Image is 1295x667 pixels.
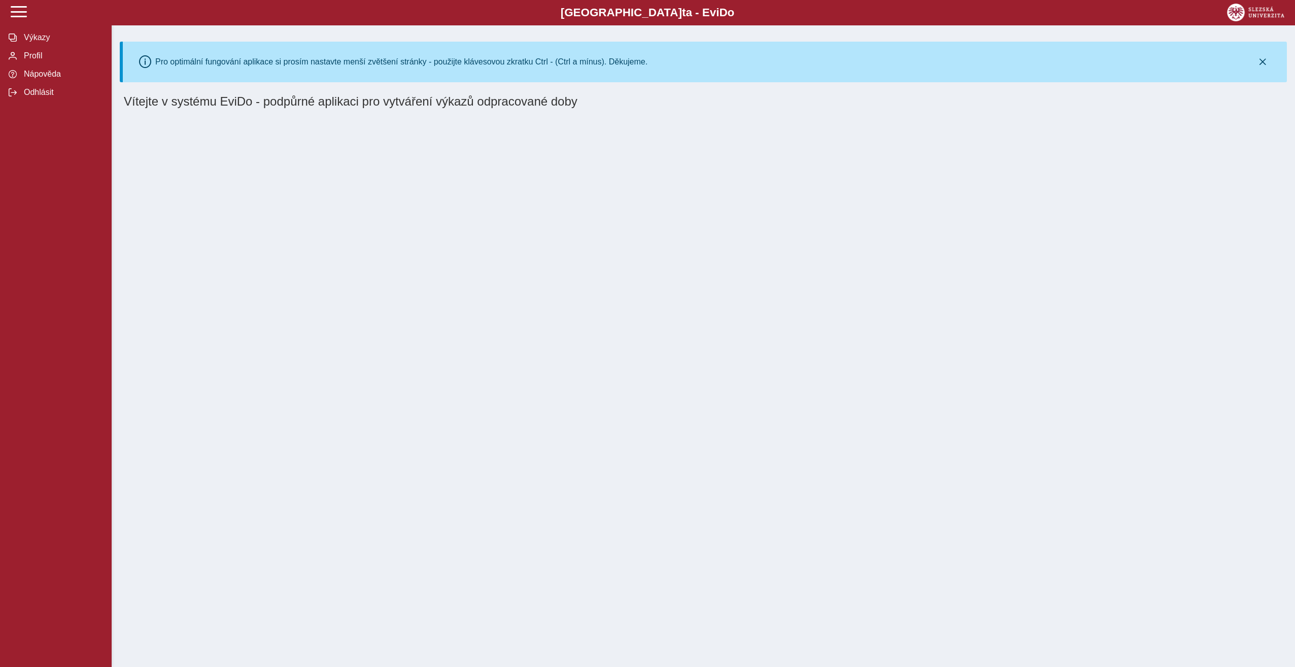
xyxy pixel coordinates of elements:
span: Odhlásit [21,88,103,97]
span: Výkazy [21,33,103,42]
span: t [682,6,686,19]
div: Pro optimální fungování aplikace si prosím nastavte menší zvětšení stránky - použijte klávesovou ... [155,57,647,66]
span: Nápověda [21,70,103,79]
span: D [719,6,727,19]
span: Profil [21,51,103,60]
img: logo_web_su.png [1227,4,1284,21]
span: o [728,6,735,19]
b: [GEOGRAPHIC_DATA] a - Evi [30,6,1265,19]
h1: Vítejte v systému EviDo - podpůrné aplikaci pro vytváření výkazů odpracované doby [124,94,1283,109]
